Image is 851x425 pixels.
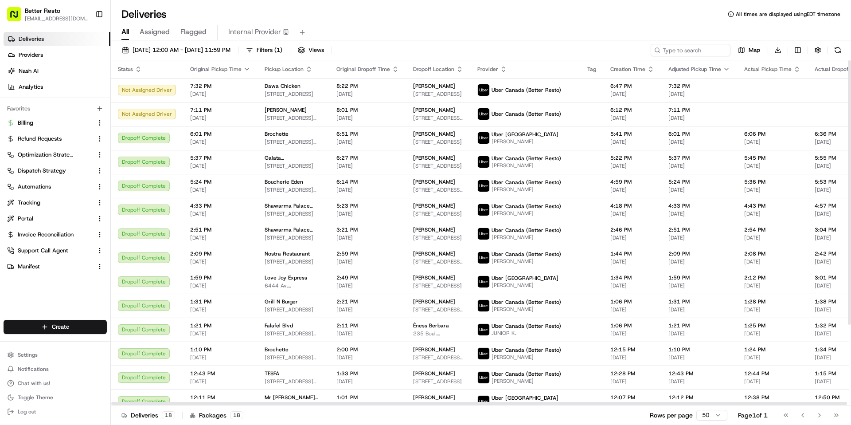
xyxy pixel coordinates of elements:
span: [DATE] [610,234,654,241]
span: [DATE] [336,91,399,98]
span: [DATE] [610,114,654,122]
span: [STREET_ADDRESS] [265,210,322,217]
img: uber-new-logo.jpeg [478,84,489,96]
span: Provider [477,66,498,73]
span: 1:25 PM [744,322,800,329]
span: Map [749,46,760,54]
span: 5:24 PM [668,178,730,185]
span: [STREET_ADDRESS] [265,234,322,241]
span: 6:12 PM [610,106,654,114]
span: Analytics [19,83,43,91]
button: Support Call Agent [4,244,107,258]
span: [DATE] [744,282,800,289]
span: 7:32 PM [668,83,730,90]
span: [DATE] [668,306,730,313]
span: 7:32 PM [190,83,250,90]
span: 2:59 PM [336,250,399,257]
img: uber-new-logo.jpeg [478,276,489,287]
span: [DATE] [336,114,399,122]
span: [STREET_ADDRESS][PERSON_NAME] [413,114,463,122]
span: 7:11 PM [190,106,250,114]
span: 235 Boul. [PERSON_NAME][STREET_ADDRESS] [413,330,463,337]
span: [STREET_ADDRESS] [413,162,463,169]
span: 1:06 PM [610,322,654,329]
span: Dawa Chicken [265,83,301,90]
span: 5:37 PM [190,154,250,161]
span: [STREET_ADDRESS] [265,306,322,313]
span: Êness Berbara [413,322,449,329]
span: [DATE] [668,234,730,241]
span: [DATE] [744,258,800,265]
span: [PERSON_NAME] [413,106,455,114]
a: Billing [7,119,93,127]
button: Settings [4,349,107,361]
span: [DATE] [190,114,250,122]
img: uber-new-logo.jpeg [478,396,489,407]
a: Optimization Strategy [7,151,93,159]
span: [STREET_ADDRESS] [413,282,463,289]
span: [DATE] [668,162,730,169]
span: [STREET_ADDRESS][PERSON_NAME] [265,330,322,337]
span: [PERSON_NAME] [492,210,561,217]
span: Pickup Location [265,66,304,73]
span: Toggle Theme [18,394,53,401]
button: Invoice Reconciliation [4,228,107,242]
span: 5:22 PM [610,154,654,161]
span: Tracking [18,199,40,207]
span: 6:47 PM [610,83,654,90]
span: [STREET_ADDRESS][PERSON_NAME][PERSON_NAME] [265,354,322,361]
span: [DATE] [610,330,654,337]
span: Uber Canada (Better Resto) [492,227,561,234]
span: [DATE] [190,306,250,313]
span: Support Call Agent [18,247,68,255]
span: [DATE] [744,330,800,337]
span: Adjusted Pickup Time [668,66,721,73]
a: Nash AI [4,64,110,78]
span: Falafel Blvd [265,322,293,329]
span: [DATE] [744,186,800,193]
span: Invoice Reconciliation [18,231,74,239]
span: [PERSON_NAME] [492,186,561,193]
span: 2:12 PM [744,274,800,281]
span: 2:11 PM [336,322,399,329]
span: [DATE] [744,306,800,313]
img: uber-new-logo.jpeg [478,300,489,311]
span: Create [52,323,69,331]
span: [STREET_ADDRESS] [STREET_ADDRESS][PERSON_NAME] [413,186,463,193]
span: [DATE] [336,258,399,265]
button: Chat with us! [4,377,107,390]
span: [DATE] [190,162,250,169]
a: Deliveries [4,32,110,46]
span: 1:44 PM [610,250,654,257]
span: Uber [GEOGRAPHIC_DATA] [492,131,558,138]
span: 6444 Av. [STREET_ADDRESS] [265,282,322,289]
span: Shawarma Palace (Bank & [PERSON_NAME] Club) [265,226,322,233]
span: [DATE] [610,162,654,169]
span: [STREET_ADDRESS][PERSON_NAME][PERSON_NAME] [265,138,322,146]
button: Tracking [4,196,107,210]
span: Galata [GEOGRAPHIC_DATA] Kebab [265,154,322,161]
span: [DATE] [668,138,730,146]
span: Nash AI [19,67,39,75]
span: [STREET_ADDRESS] [413,234,463,241]
span: [DATE] [336,234,399,241]
span: [DATE] [336,210,399,217]
span: Assigned [140,27,170,37]
span: [PERSON_NAME] [492,258,561,265]
span: 2:00 PM [336,346,399,353]
span: [STREET_ADDRESS][PERSON_NAME][PERSON_NAME] [413,354,463,361]
span: Providers [19,51,43,59]
span: [PERSON_NAME] [413,202,455,209]
span: Internal Provider [228,27,281,37]
button: Create [4,320,107,334]
button: Filters(1) [242,44,286,56]
span: [DATE] [668,210,730,217]
span: ( 1 ) [274,46,282,54]
img: uber-new-logo.jpeg [478,372,489,383]
span: Dropoff Location [413,66,454,73]
span: [PERSON_NAME] [492,354,561,361]
button: Map [734,44,764,56]
button: Better Resto [25,6,60,15]
span: Portal [18,215,33,223]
